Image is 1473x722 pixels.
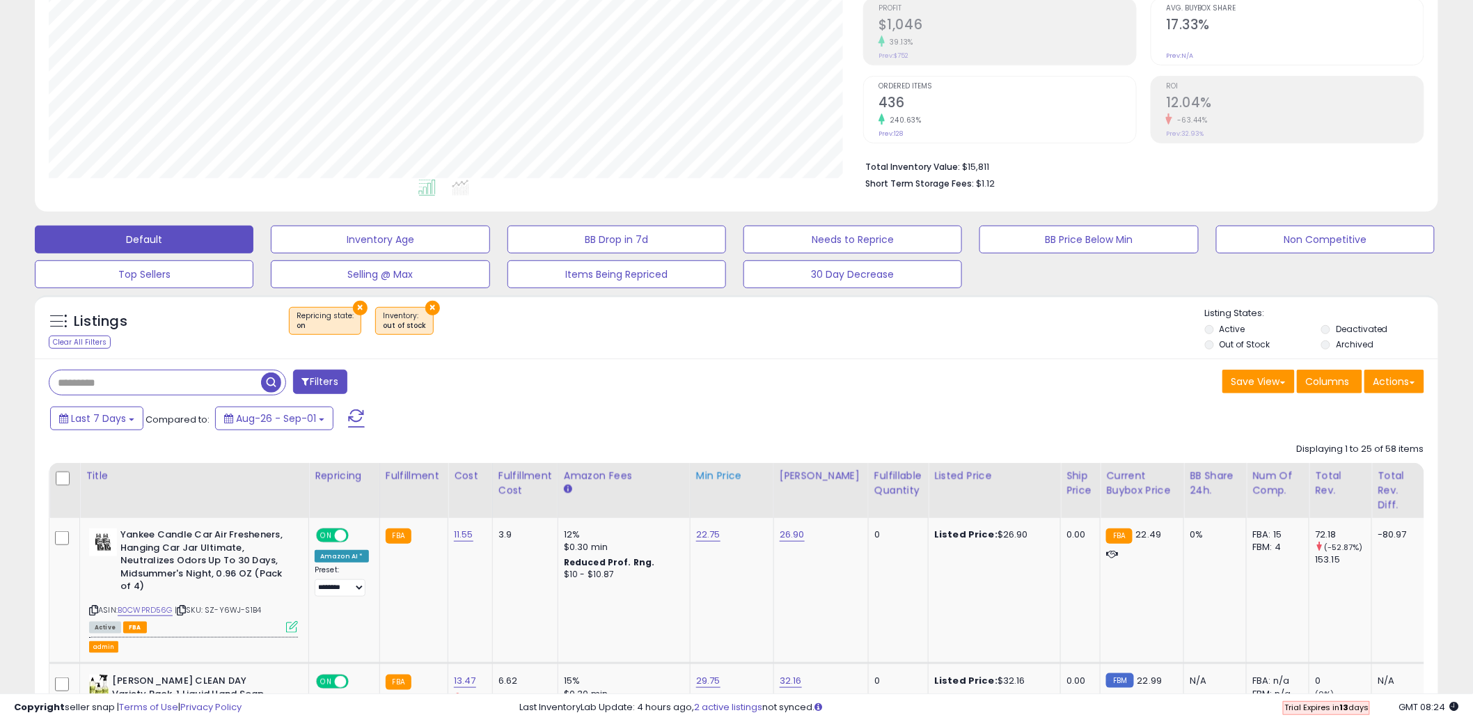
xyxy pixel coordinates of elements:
img: 41cekhj5E+L._SL40_.jpg [89,528,117,556]
div: Last InventoryLab Update: 4 hours ago, not synced. [520,701,1459,714]
span: All listings currently available for purchase on Amazon [89,622,121,634]
span: 2025-09-9 08:24 GMT [1399,700,1459,714]
div: out of stock [383,321,426,331]
div: Current Buybox Price [1106,469,1178,498]
a: Terms of Use [119,700,178,714]
div: $10 - $10.87 [564,569,679,581]
span: ROI [1166,83,1424,91]
div: FBM: 4 [1252,541,1298,554]
span: 22.99 [1137,674,1163,687]
button: Aug-26 - Sep-01 [215,407,333,430]
span: OFF [347,530,369,542]
p: Listing States: [1205,307,1438,320]
div: 153.15 [1315,554,1371,566]
label: Out of Stock [1220,338,1270,350]
a: 2 active listings [695,700,763,714]
div: $26.90 [934,528,1050,541]
button: Top Sellers [35,260,253,288]
small: (-52.87%) [1325,542,1363,553]
button: Selling @ Max [271,260,489,288]
span: Avg. Buybox Share [1166,5,1424,13]
button: Default [35,226,253,253]
span: Inventory : [383,311,426,331]
div: -80.97 [1378,528,1415,541]
strong: Copyright [14,700,65,714]
span: Columns [1306,375,1350,389]
div: 0 [1315,675,1371,687]
div: Total Rev. Diff. [1378,469,1419,512]
small: Prev: 128 [879,130,903,138]
div: $32.16 [934,675,1050,687]
a: 22.75 [696,528,720,542]
button: Filters [293,370,347,394]
div: ASIN: [89,528,298,631]
h2: 436 [879,95,1136,113]
span: FBA [123,622,147,634]
button: × [425,301,440,315]
div: Min Price [696,469,768,483]
small: 240.63% [885,115,922,125]
small: Prev: 32.93% [1166,130,1204,138]
span: ON [317,676,335,688]
b: Listed Price: [934,674,998,687]
a: Privacy Policy [180,700,242,714]
button: Items Being Repriced [507,260,726,288]
div: Fulfillment [386,469,442,483]
small: Prev: N/A [1166,52,1193,60]
div: Displaying 1 to 25 of 58 items [1297,443,1424,456]
button: Inventory Age [271,226,489,253]
div: 12% [564,528,679,541]
span: Compared to: [145,413,210,426]
a: B0CWPRD56G [118,604,173,616]
span: Profit [879,5,1136,13]
div: Fulfillment Cost [498,469,552,498]
button: × [353,301,368,315]
button: Non Competitive [1216,226,1435,253]
small: Prev: $752 [879,52,908,60]
div: Clear All Filters [49,336,111,349]
button: 30 Day Decrease [743,260,962,288]
span: ON [317,530,335,542]
span: Ordered Items [879,83,1136,91]
div: Num of Comp. [1252,469,1303,498]
button: Needs to Reprice [743,226,962,253]
span: Last 7 Days [71,411,126,425]
span: 22.49 [1136,528,1162,541]
button: admin [89,641,118,653]
div: Preset: [315,565,369,597]
div: $0.30 min [564,541,679,554]
li: $15,811 [865,157,1414,174]
h2: 17.33% [1166,17,1424,36]
label: Archived [1336,338,1373,350]
span: | SKU: SZ-Y6WJ-S1B4 [175,604,261,615]
div: Title [86,469,303,483]
div: 0.00 [1066,675,1089,687]
h5: Listings [74,312,127,331]
div: Listed Price [934,469,1055,483]
b: Short Term Storage Fees: [865,178,974,189]
span: $1.12 [976,177,995,190]
div: 0 [874,528,917,541]
div: FBA: n/a [1252,675,1298,687]
span: Aug-26 - Sep-01 [236,411,316,425]
small: FBA [1106,528,1132,544]
small: FBA [386,528,411,544]
span: Trial Expires in days [1284,702,1369,713]
div: Cost [454,469,487,483]
label: Active [1220,323,1245,335]
div: 0% [1190,528,1236,541]
b: Reduced Prof. Rng. [564,556,655,568]
div: 0.00 [1066,528,1089,541]
small: FBM [1106,673,1133,688]
img: 51WCxrNPXDL._SL40_.jpg [89,675,109,703]
div: 6.62 [498,675,547,687]
small: 39.13% [885,37,913,47]
div: FBA: 15 [1252,528,1298,541]
div: BB Share 24h. [1190,469,1240,498]
div: [PERSON_NAME] [780,469,862,483]
span: Repricing state : [297,311,354,331]
a: 26.90 [780,528,805,542]
div: 0 [874,675,917,687]
a: 32.16 [780,674,802,688]
div: Total Rev. [1315,469,1366,498]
